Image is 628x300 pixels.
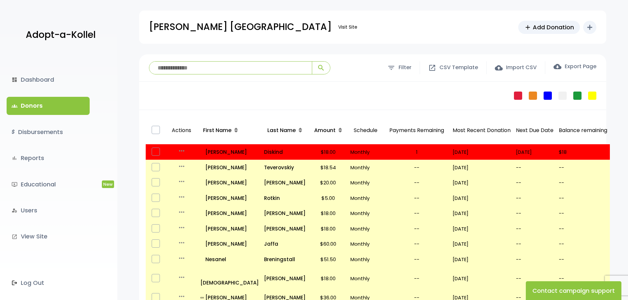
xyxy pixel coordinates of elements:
a: Jaffa [264,239,306,248]
p: Balance remaining [559,126,607,135]
p: Schedule [350,119,381,142]
a: [PERSON_NAME] [200,194,259,203]
i: add [586,23,594,31]
p: -- [559,274,607,283]
a: [PERSON_NAME] [200,148,259,156]
p: -- [559,163,607,172]
p: Monthly [350,224,381,233]
p: -- [559,255,607,264]
a: addAdd Donation [518,21,580,34]
a: Visit Site [335,21,361,34]
p: Monthly [350,163,381,172]
p: [DATE] [453,239,511,248]
a: Diskind [264,148,306,156]
i: more_horiz [178,147,186,155]
p: [DATE] [453,194,511,203]
p: [PERSON_NAME] [200,163,259,172]
span: add [524,24,531,31]
p: $18.00 [311,274,345,283]
p: -- [516,239,553,248]
a: manage_accountsUsers [7,202,90,219]
p: [DATE] [453,274,511,283]
p: [PERSON_NAME] [264,274,306,283]
p: $5.00 [311,194,345,203]
a: launchView Site [7,228,90,245]
p: Monthly [350,255,381,264]
p: -- [516,209,553,218]
a: [PERSON_NAME] [200,209,259,218]
p: 1 [386,148,447,156]
p: -- [516,274,553,283]
p: $51.50 [311,255,345,264]
p: Monthly [350,239,381,248]
a: Teverovskiy [264,163,306,172]
a: Rotkin [264,194,306,203]
i: more_horiz [178,254,186,262]
p: -- [559,239,607,248]
p: [DATE] [453,163,511,172]
span: New [102,180,114,188]
i: more_horiz [178,239,186,247]
p: -- [386,209,447,218]
p: -- [559,224,607,233]
p: Monthly [350,274,381,283]
label: Export Page [553,63,596,70]
span: Last Name [267,126,296,134]
i: launch [12,234,17,240]
a: bar_chartReports [7,149,90,167]
p: [PERSON_NAME] [GEOGRAPHIC_DATA] [149,19,332,35]
p: [PERSON_NAME] [200,178,259,187]
p: -- [516,255,553,264]
a: groupsDonors [7,97,90,115]
i: dashboard [12,77,17,83]
i: more_horiz [178,193,186,201]
a: [DEMOGRAPHIC_DATA] [200,269,259,287]
span: CSV Template [439,63,478,72]
a: Nesanel [200,255,259,264]
button: add [583,21,596,34]
i: more_horiz [178,162,186,170]
button: Contact campaign support [526,281,621,300]
p: [DATE] [453,178,511,187]
p: -- [386,163,447,172]
a: ondemand_videoEducationalNew [7,176,90,193]
a: [PERSON_NAME] [200,239,259,248]
span: Add Donation [533,23,574,32]
p: -- [386,194,447,203]
p: -- [386,239,447,248]
a: [PERSON_NAME] [264,209,306,218]
p: [DATE] [453,148,511,156]
p: Most Recent Donation [453,126,511,135]
p: Payments Remaining [386,119,447,142]
i: more_horiz [178,273,186,281]
p: Monthly [350,148,381,156]
p: -- [386,274,447,283]
i: bar_chart [12,155,17,161]
i: all_inclusive [200,296,205,299]
a: [PERSON_NAME] [200,224,259,233]
p: -- [386,178,447,187]
p: -- [559,178,607,187]
span: Filter [399,63,411,72]
p: -- [386,224,447,233]
p: [DATE] [516,148,553,156]
p: [DATE] [453,224,511,233]
p: Monthly [350,194,381,203]
p: Monthly [350,209,381,218]
p: -- [516,224,553,233]
a: Log Out [7,274,90,292]
p: Next Due Date [516,126,553,135]
p: -- [386,255,447,264]
a: dashboardDashboard [7,71,90,89]
span: First Name [203,126,231,134]
p: -- [559,209,607,218]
